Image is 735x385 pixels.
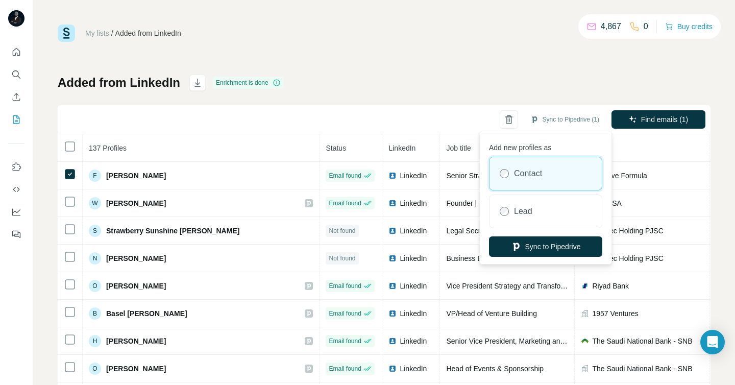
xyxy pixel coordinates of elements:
[388,227,397,235] img: LinkedIn logo
[89,363,101,375] div: O
[329,309,361,318] span: Email found
[400,308,427,319] span: LinkedIn
[89,252,101,264] div: N
[58,25,75,42] img: Surfe Logo
[106,364,166,374] span: [PERSON_NAME]
[106,226,239,236] span: Strawberry Sunshine [PERSON_NAME]
[388,199,397,207] img: LinkedIn logo
[106,198,166,208] span: [PERSON_NAME]
[400,364,427,374] span: LinkedIn
[89,225,101,237] div: S
[329,199,361,208] span: Email found
[446,254,572,262] span: Business Developer and CEO Assistant
[85,29,109,37] a: My lists
[700,330,725,354] div: Open Intercom Messenger
[592,336,692,346] span: The Saudi National Bank - SNB
[8,10,24,27] img: Avatar
[592,253,663,263] span: Arabtec Holding PJSC
[213,77,284,89] div: Enrichment is done
[8,65,24,84] button: Search
[388,337,397,345] img: LinkedIn logo
[514,167,542,180] label: Contact
[400,336,427,346] span: LinkedIn
[106,281,166,291] span: [PERSON_NAME]
[592,226,663,236] span: Arabtec Holding PJSC
[329,226,355,235] span: Not found
[8,158,24,176] button: Use Surfe on LinkedIn
[388,365,397,373] img: LinkedIn logo
[400,198,427,208] span: LinkedIn
[89,144,127,152] span: 137 Profiles
[601,20,621,33] p: 4,867
[106,308,187,319] span: Basel [PERSON_NAME]
[400,281,427,291] span: LinkedIn
[329,281,361,291] span: Email found
[58,75,180,91] h1: Added from LinkedIn
[89,335,101,347] div: H
[446,144,471,152] span: Job title
[329,254,355,263] span: Not found
[8,225,24,244] button: Feedback
[89,197,101,209] div: W
[489,138,602,153] p: Add new profiles as
[106,253,166,263] span: [PERSON_NAME]
[592,308,638,319] span: 1957 Ventures
[388,144,415,152] span: LinkedIn
[514,205,532,218] label: Lead
[446,365,544,373] span: Head of Events & Sponsorship
[641,114,689,125] span: Find emails (1)
[106,171,166,181] span: [PERSON_NAME]
[581,337,589,345] img: company-logo
[592,364,692,374] span: The Saudi National Bank - SNB
[644,20,648,33] p: 0
[388,282,397,290] img: LinkedIn logo
[592,281,629,291] span: Riyad Bank
[611,110,705,129] button: Find emails (1)
[446,199,509,207] span: Founder | Chairman
[400,226,427,236] span: LinkedIn
[523,112,606,127] button: Sync to Pipedrive (1)
[8,88,24,106] button: Enrich CSV
[446,172,574,180] span: Senior Strategic Planner & Team Leader
[329,336,361,346] span: Email found
[8,43,24,61] button: Quick start
[400,253,427,263] span: LinkedIn
[89,280,101,292] div: O
[329,364,361,373] span: Email found
[581,282,589,290] img: company-logo
[8,180,24,199] button: Use Surfe API
[8,203,24,221] button: Dashboard
[111,28,113,38] li: /
[665,19,713,34] button: Buy credits
[106,336,166,346] span: [PERSON_NAME]
[8,110,24,129] button: My lists
[489,236,602,257] button: Sync to Pipedrive
[400,171,427,181] span: LinkedIn
[446,227,496,235] span: Legal Secretary
[388,254,397,262] img: LinkedIn logo
[388,172,397,180] img: LinkedIn logo
[329,171,361,180] span: Email found
[388,309,397,318] img: LinkedIn logo
[326,144,346,152] span: Status
[89,170,101,182] div: F
[446,309,536,318] span: VP/Head of Venture Building
[446,282,584,290] span: Vice President Strategy and Transformation
[592,171,647,181] span: Creative Formula
[115,28,181,38] div: Added from LinkedIn
[89,307,101,320] div: B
